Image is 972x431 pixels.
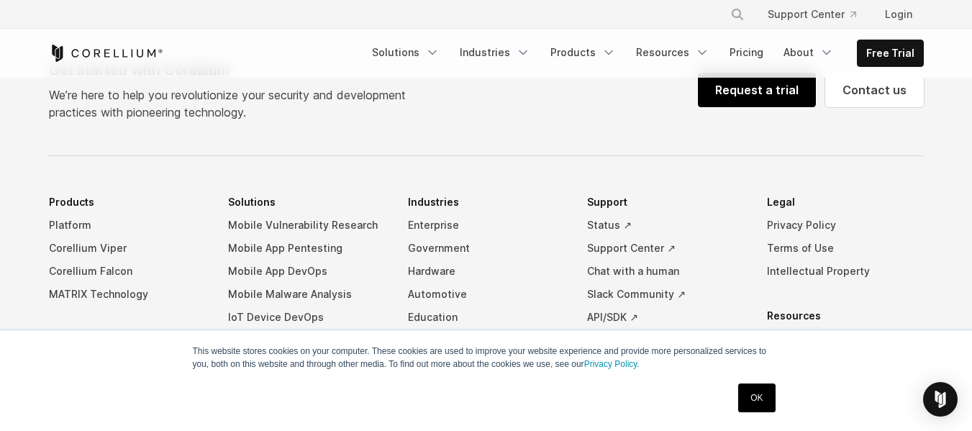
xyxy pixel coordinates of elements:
[858,40,923,66] a: Free Trial
[228,260,385,283] a: Mobile App DevOps
[698,73,816,107] a: Request a trial
[228,306,385,329] a: IoT Device DevOps
[408,260,565,283] a: Hardware
[193,345,780,371] p: This website stores cookies on your computer. These cookies are used to improve your website expe...
[767,214,924,237] a: Privacy Policy
[587,260,744,283] a: Chat with a human
[363,40,924,67] div: Navigation Menu
[587,306,744,329] a: API/SDK ↗
[408,306,565,329] a: Education
[767,260,924,283] a: Intellectual Property
[49,214,206,237] a: Platform
[228,237,385,260] a: Mobile App Pentesting
[584,359,640,369] a: Privacy Policy.
[721,40,772,65] a: Pricing
[923,382,958,417] div: Open Intercom Messenger
[756,1,868,27] a: Support Center
[587,214,744,237] a: Status ↗
[587,283,744,306] a: Slack Community ↗
[587,237,744,260] a: Support Center ↗
[767,327,924,350] a: Technical Articles
[49,237,206,260] a: Corellium Viper
[542,40,624,65] a: Products
[408,237,565,260] a: Government
[49,45,163,62] a: Corellium Home
[363,40,448,65] a: Solutions
[49,260,206,283] a: Corellium Falcon
[408,214,565,237] a: Enterprise
[738,384,775,412] a: OK
[49,86,417,121] p: We’re here to help you revolutionize your security and development practices with pioneering tech...
[725,1,750,27] button: Search
[49,283,206,306] a: MATRIX Technology
[825,73,924,107] a: Contact us
[228,214,385,237] a: Mobile Vulnerability Research
[451,40,539,65] a: Industries
[408,283,565,306] a: Automotive
[767,237,924,260] a: Terms of Use
[228,283,385,306] a: Mobile Malware Analysis
[713,1,924,27] div: Navigation Menu
[873,1,924,27] a: Login
[627,40,718,65] a: Resources
[775,40,842,65] a: About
